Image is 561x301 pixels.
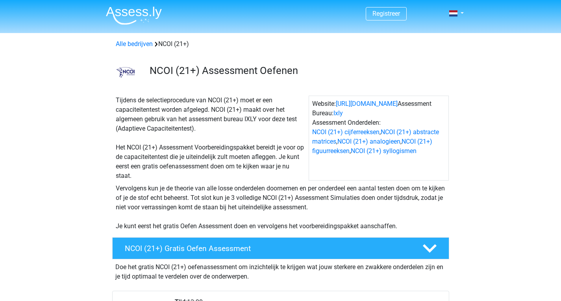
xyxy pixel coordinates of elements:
a: Registreer [372,10,400,17]
div: Vervolgens kun je de theorie van alle losse onderdelen doornemen en per onderdeel een aantal test... [113,184,449,231]
div: Doe het gratis NCOI (21+) oefenassessment om inzichtelijk te krijgen wat jouw sterkere en zwakker... [112,259,449,281]
div: Website: Assessment Bureau: Assessment Onderdelen: , , , , [309,96,449,181]
div: Tijdens de selectieprocedure van NCOI (21+) moet er een capaciteitentest worden afgelegd. NCOI (2... [113,96,309,181]
h3: NCOI (21+) Assessment Oefenen [150,65,443,77]
a: NCOI (21+) analogieen [337,138,400,145]
a: NCOI (21+) syllogismen [351,147,417,155]
a: Alle bedrijven [116,40,153,48]
a: NCOI (21+) Gratis Oefen Assessment [109,237,452,259]
a: [URL][DOMAIN_NAME] [336,100,398,107]
a: NCOI (21+) cijferreeksen [312,128,380,136]
div: NCOI (21+) [113,39,449,49]
a: Ixly [333,109,343,117]
img: Assessly [106,6,162,25]
h4: NCOI (21+) Gratis Oefen Assessment [125,244,410,253]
